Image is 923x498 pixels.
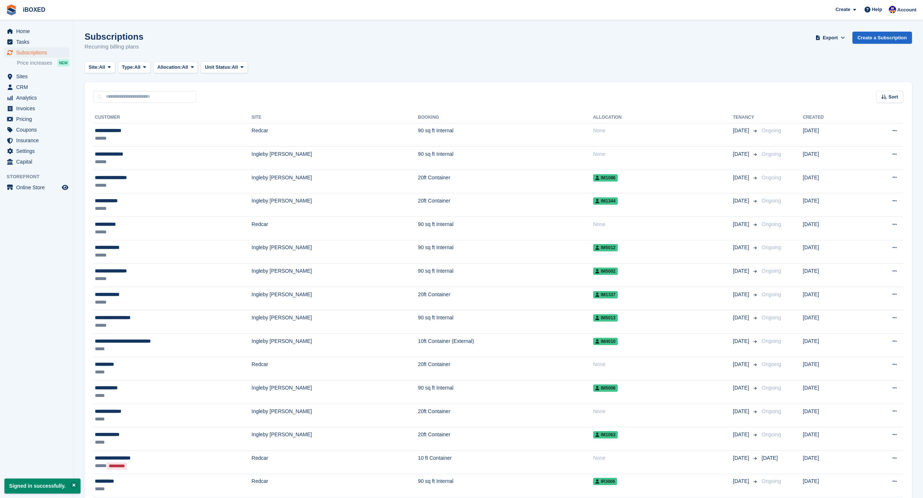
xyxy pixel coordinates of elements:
[593,244,618,251] span: IM5012
[835,6,850,13] span: Create
[803,310,860,334] td: [DATE]
[16,157,60,167] span: Capital
[7,173,73,180] span: Storefront
[4,37,70,47] a: menu
[733,431,751,438] span: [DATE]
[16,146,60,156] span: Settings
[252,170,418,193] td: Ingleby [PERSON_NAME]
[6,4,17,15] img: stora-icon-8386f47178a22dfd0bd8f6a31ec36ba5ce8667c1dd55bd0f319d3a0aa187defe.svg
[733,291,751,298] span: [DATE]
[803,112,860,123] th: Created
[803,217,860,240] td: [DATE]
[803,404,860,427] td: [DATE]
[762,408,781,414] span: Ongoing
[733,244,751,251] span: [DATE]
[4,114,70,124] a: menu
[593,431,618,438] span: IM1063
[418,170,593,193] td: 20ft Container
[762,385,781,391] span: Ongoing
[733,361,751,368] span: [DATE]
[418,427,593,451] td: 20ft Container
[593,454,733,462] div: None
[593,127,733,135] div: None
[16,103,60,114] span: Invoices
[182,64,188,71] span: All
[20,4,48,16] a: iBOXED
[897,6,916,14] span: Account
[733,408,751,415] span: [DATE]
[762,291,781,297] span: Ongoing
[593,174,618,182] span: IM1086
[762,478,781,484] span: Ongoing
[762,268,781,274] span: Ongoing
[593,478,617,485] span: IR3006
[593,221,733,228] div: None
[17,60,52,67] span: Price increases
[252,380,418,404] td: Ingleby [PERSON_NAME]
[16,182,60,193] span: Online Store
[593,268,618,275] span: IM5002
[762,244,781,250] span: Ongoing
[418,474,593,497] td: 90 sq ft Internal
[418,451,593,474] td: 10 ft Container
[418,310,593,334] td: 90 sq ft Internal
[4,47,70,58] a: menu
[252,240,418,264] td: Ingleby [PERSON_NAME]
[803,427,860,451] td: [DATE]
[593,408,733,415] div: None
[733,112,759,123] th: Tenancy
[803,357,860,380] td: [DATE]
[89,64,99,71] span: Site:
[733,384,751,392] span: [DATE]
[803,287,860,310] td: [DATE]
[593,291,618,298] span: IM1337
[418,240,593,264] td: 90 sq ft Internal
[4,182,70,193] a: menu
[17,59,70,67] a: Price increases NEW
[762,221,781,227] span: Ongoing
[57,59,70,67] div: NEW
[99,64,105,71] span: All
[4,135,70,146] a: menu
[252,147,418,170] td: Ingleby [PERSON_NAME]
[4,157,70,167] a: menu
[252,310,418,334] td: Ingleby [PERSON_NAME]
[134,64,140,71] span: All
[252,123,418,147] td: Redcar
[4,103,70,114] a: menu
[252,264,418,287] td: Ingleby [PERSON_NAME]
[418,264,593,287] td: 90 sq ft Internal
[733,197,751,205] span: [DATE]
[418,404,593,427] td: 20ft Container
[418,193,593,217] td: 20ft Container
[16,37,60,47] span: Tasks
[16,71,60,82] span: Sites
[733,337,751,345] span: [DATE]
[418,112,593,123] th: Booking
[823,34,838,42] span: Export
[252,404,418,427] td: Ingleby [PERSON_NAME]
[733,267,751,275] span: [DATE]
[803,123,860,147] td: [DATE]
[872,6,882,13] span: Help
[252,334,418,357] td: Ingleby [PERSON_NAME]
[418,357,593,380] td: 20ft Container
[205,64,232,71] span: Unit Status:
[16,26,60,36] span: Home
[803,147,860,170] td: [DATE]
[803,170,860,193] td: [DATE]
[16,114,60,124] span: Pricing
[201,61,247,74] button: Unit Status: All
[16,82,60,92] span: CRM
[418,147,593,170] td: 90 sq ft Internal
[762,198,781,204] span: Ongoing
[762,175,781,180] span: Ongoing
[803,380,860,404] td: [DATE]
[803,474,860,497] td: [DATE]
[852,32,912,44] a: Create a Subscription
[733,314,751,322] span: [DATE]
[888,93,898,101] span: Sort
[85,61,115,74] button: Site: All
[733,174,751,182] span: [DATE]
[418,287,593,310] td: 20ft Container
